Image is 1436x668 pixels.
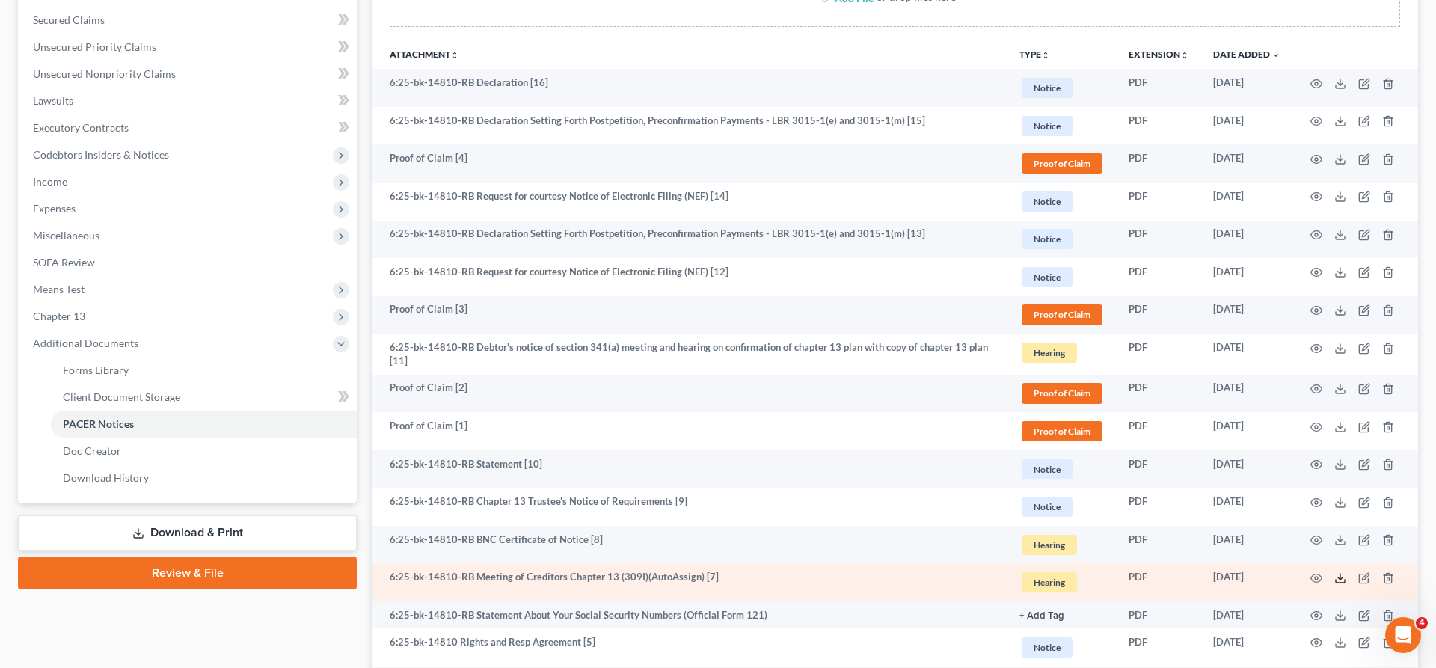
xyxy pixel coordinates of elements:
[1129,49,1189,60] a: Extensionunfold_more
[1201,526,1292,564] td: [DATE]
[1117,601,1201,628] td: PDF
[372,488,1007,526] td: 6:25-bk-14810-RB Chapter 13 Trustee's Notice of Requirements [9]
[1019,570,1105,595] a: Hearing
[1022,535,1077,555] span: Hearing
[1117,296,1201,334] td: PDF
[51,411,357,438] a: PACER Notices
[1201,601,1292,628] td: [DATE]
[51,465,357,491] a: Download History
[1019,340,1105,365] a: Hearing
[372,107,1007,145] td: 6:25-bk-14810-RB Declaration Setting Forth Postpetition, Preconfirmation Payments - LBR 3015-1(e)...
[1022,229,1073,249] span: Notice
[1201,107,1292,145] td: [DATE]
[1201,488,1292,526] td: [DATE]
[372,183,1007,221] td: 6:25-bk-14810-RB Request for courtesy Notice of Electronic Filing (NEF) [14]
[1117,107,1201,145] td: PDF
[372,375,1007,413] td: Proof of Claim [2]
[33,256,95,269] span: SOFA Review
[390,49,459,60] a: Attachmentunfold_more
[1022,637,1073,658] span: Notice
[1019,302,1105,327] a: Proof of Claim
[1019,381,1105,405] a: Proof of Claim
[1117,563,1201,601] td: PDF
[372,412,1007,450] td: Proof of Claim [1]
[372,628,1007,667] td: 6:25-bk-14810 Rights and Resp Agreement [5]
[1019,76,1105,100] a: Notice
[372,334,1007,375] td: 6:25-bk-14810-RB Debtor's notice of section 341(a) meeting and hearing on confirmation of chapter...
[372,144,1007,183] td: Proof of Claim [4]
[33,121,129,134] span: Executory Contracts
[1019,533,1105,557] a: Hearing
[33,202,76,215] span: Expenses
[33,175,67,188] span: Income
[1201,144,1292,183] td: [DATE]
[33,283,85,295] span: Means Test
[372,601,1007,628] td: 6:25-bk-14810-RB Statement About Your Social Security Numbers (Official Form 121)
[33,310,85,322] span: Chapter 13
[1271,51,1280,60] i: expand_more
[1022,459,1073,479] span: Notice
[1019,494,1105,519] a: Notice
[1117,183,1201,221] td: PDF
[1019,635,1105,660] a: Notice
[372,258,1007,296] td: 6:25-bk-14810-RB Request for courtesy Notice of Electronic Filing (NEF) [12]
[1022,343,1077,363] span: Hearing
[1117,144,1201,183] td: PDF
[1117,526,1201,564] td: PDF
[1201,221,1292,259] td: [DATE]
[1117,412,1201,450] td: PDF
[1022,304,1102,325] span: Proof of Claim
[1117,221,1201,259] td: PDF
[33,67,176,80] span: Unsecured Nonpriority Claims
[1019,189,1105,214] a: Notice
[51,357,357,384] a: Forms Library
[1022,572,1077,592] span: Hearing
[1117,334,1201,375] td: PDF
[1416,617,1428,629] span: 4
[63,364,129,376] span: Forms Library
[1022,191,1073,212] span: Notice
[18,557,357,589] a: Review & File
[450,51,459,60] i: unfold_more
[1117,488,1201,526] td: PDF
[1201,334,1292,375] td: [DATE]
[1201,412,1292,450] td: [DATE]
[1117,258,1201,296] td: PDF
[1201,375,1292,413] td: [DATE]
[1201,258,1292,296] td: [DATE]
[33,40,156,53] span: Unsecured Priority Claims
[1117,450,1201,488] td: PDF
[1019,151,1105,176] a: Proof of Claim
[33,337,138,349] span: Additional Documents
[33,94,73,107] span: Lawsuits
[1019,608,1105,622] a: + Add Tag
[372,450,1007,488] td: 6:25-bk-14810-RB Statement [10]
[372,563,1007,601] td: 6:25-bk-14810-RB Meeting of Creditors Chapter 13 (309I)(AutoAssign) [7]
[1201,563,1292,601] td: [DATE]
[63,417,134,430] span: PACER Notices
[1022,78,1073,98] span: Notice
[21,7,357,34] a: Secured Claims
[21,88,357,114] a: Lawsuits
[1385,617,1421,653] iframe: Intercom live chat
[1019,457,1105,482] a: Notice
[1019,227,1105,251] a: Notice
[33,13,105,26] span: Secured Claims
[51,384,357,411] a: Client Document Storage
[1022,497,1073,517] span: Notice
[372,69,1007,107] td: 6:25-bk-14810-RB Declaration [16]
[1019,611,1064,621] button: + Add Tag
[1022,383,1102,403] span: Proof of Claim
[372,296,1007,334] td: Proof of Claim [3]
[1041,51,1050,60] i: unfold_more
[1022,116,1073,136] span: Notice
[1117,628,1201,667] td: PDF
[18,515,357,551] a: Download & Print
[1019,50,1050,60] button: TYPEunfold_more
[63,390,180,403] span: Client Document Storage
[51,438,357,465] a: Doc Creator
[63,444,121,457] span: Doc Creator
[33,148,169,161] span: Codebtors Insiders & Notices
[1019,114,1105,138] a: Notice
[1201,296,1292,334] td: [DATE]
